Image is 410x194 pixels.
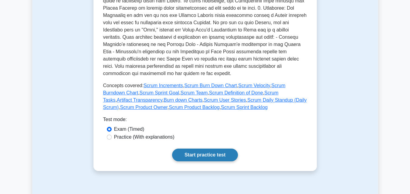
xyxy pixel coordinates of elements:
[169,105,219,110] a: Scrum Product Backlog
[114,126,144,133] label: Exam (Timed)
[144,83,183,88] a: Scrum Increments
[103,116,307,126] div: Test mode:
[120,105,168,110] a: Scrum Product Owner
[140,90,179,95] a: Scrum Sprint Goal
[117,97,162,103] a: Artifact Transparency
[164,97,202,103] a: Burn down Charts
[181,90,208,95] a: Scrum Team
[204,97,246,103] a: Scrum User Stories
[184,83,237,88] a: Scrum Burn Down Chart
[221,105,268,110] a: Scrum Sprint Backlog
[103,82,307,111] p: Concepts covered: , , , , , , , , , , , , , ,
[238,83,270,88] a: Scrum Velocity
[172,149,238,161] a: Start practice test
[114,133,175,141] label: Practice (With explanations)
[209,90,263,95] a: Scrum Definition of Done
